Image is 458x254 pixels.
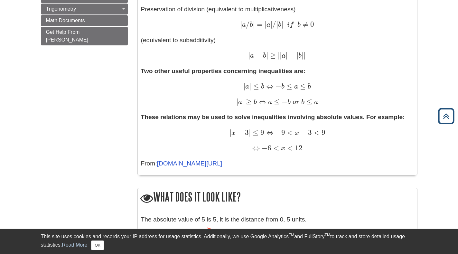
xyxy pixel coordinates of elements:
[296,99,299,106] span: r
[157,160,222,167] a: [DOMAIN_NAME][URL]
[46,29,89,42] span: Get Help From [PERSON_NAME]
[138,188,417,207] h2: What does it look like?
[246,20,250,29] span: /
[287,99,291,106] span: b
[298,82,306,90] span: ≤
[249,82,251,90] span: |
[250,21,253,28] span: b
[254,51,261,60] span: −
[271,144,279,152] span: <
[301,99,304,106] span: b
[296,51,298,60] span: |
[298,52,302,59] span: b
[265,20,266,29] span: |
[41,233,417,250] div: This site uses cookies and records your IP address for usage statistics. Additionally, we use Goo...
[252,99,257,106] span: b
[41,4,128,14] a: Trigonometry
[270,20,272,29] span: |
[278,51,280,60] span: |
[290,21,294,28] span: f
[258,128,264,137] span: 9
[46,6,76,12] span: Trigonometry
[285,128,293,137] span: <
[249,128,251,137] span: |
[255,20,263,29] span: =
[285,82,292,90] span: ≤
[306,128,312,137] span: 3
[248,51,250,60] span: |
[285,51,287,60] span: |
[280,51,282,60] span: |
[297,21,301,28] span: b
[287,21,290,28] span: i
[245,83,249,90] span: a
[238,99,242,106] span: a
[289,233,294,237] sup: TM
[261,52,266,59] span: b
[252,144,260,152] span: ⇔
[272,97,280,106] span: ≤
[141,215,414,224] p: The absolute value of 5 is 5, it is the distance from 0, 5 units.
[268,51,276,60] span: ≥
[279,145,285,152] span: x
[250,52,254,59] span: a
[229,128,231,137] span: |
[266,51,268,60] span: |
[436,112,456,120] a: Back to Top
[304,97,312,106] span: ≤
[231,129,236,136] span: x
[280,97,287,106] span: −
[287,51,295,60] span: −
[293,144,303,152] span: 12
[325,233,330,237] sup: TM
[91,240,104,250] button: Close
[293,129,299,136] span: x
[301,20,308,29] span: ≠
[281,128,285,137] span: 9
[312,99,318,106] span: a
[276,20,278,29] span: |
[243,82,245,90] span: |
[266,99,272,106] span: a
[257,97,266,106] span: ⇔
[236,128,243,137] span: −
[46,18,85,23] span: Math Documents
[242,97,244,106] span: |
[253,20,255,29] span: |
[41,27,128,45] a: Get Help From [PERSON_NAME]
[304,51,305,60] span: |
[260,144,267,152] span: −
[306,83,311,90] span: b
[278,21,281,28] span: b
[240,20,242,29] span: |
[236,97,238,106] span: |
[41,15,128,26] a: Math Documents
[141,114,405,120] strong: These relations may be used to solve inequalities involving absolute values. For example:
[267,144,271,152] span: 6
[141,68,305,74] strong: Two other useful properties concerning inequalities are:
[62,242,87,248] a: Read More
[251,128,258,137] span: ≤
[264,82,274,90] span: ⇔
[285,144,293,152] span: <
[312,128,320,137] span: <
[243,128,249,137] span: 3
[251,82,259,90] span: ≤
[242,21,246,28] span: a
[281,83,285,90] span: b
[272,20,276,29] span: /
[141,159,414,168] p: From:
[293,99,296,106] span: o
[302,51,304,60] span: |
[141,228,217,238] img: 5 Absolute
[292,83,298,90] span: a
[244,97,252,106] span: ≥
[266,21,270,28] span: a
[299,128,306,137] span: −
[274,128,281,137] span: −
[259,83,264,90] span: b
[308,20,314,29] span: 0
[282,52,285,59] span: a
[281,20,283,29] span: |
[274,82,281,90] span: −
